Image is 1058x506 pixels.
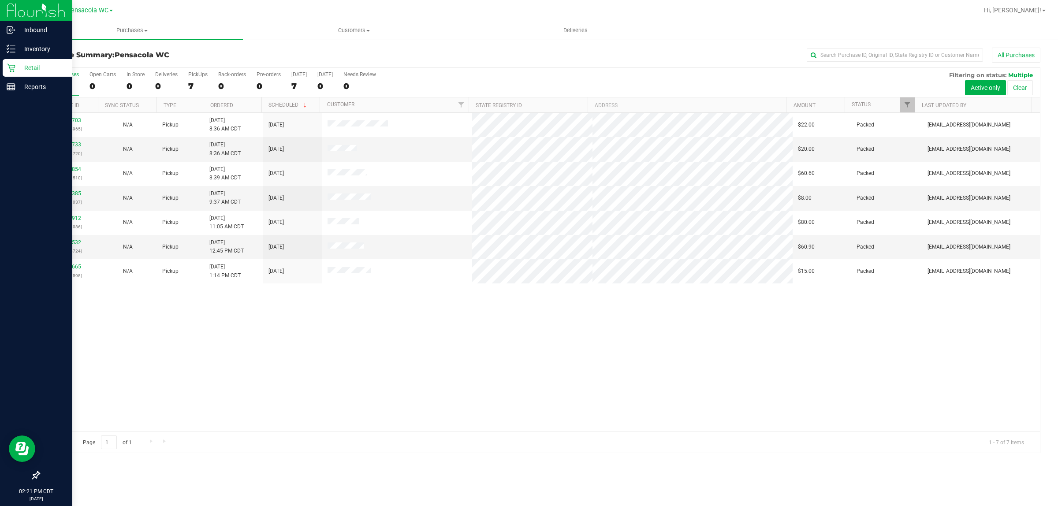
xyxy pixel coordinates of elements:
[162,243,179,251] span: Pickup
[476,102,522,108] a: State Registry ID
[852,101,871,108] a: Status
[123,145,133,153] button: N/A
[798,267,815,275] span: $15.00
[123,146,133,152] span: Not Applicable
[162,121,179,129] span: Pickup
[218,81,246,91] div: 0
[127,71,145,78] div: In Store
[857,243,874,251] span: Packed
[123,243,133,251] button: N/A
[857,194,874,202] span: Packed
[798,194,812,202] span: $8.00
[123,219,133,225] span: Not Applicable
[56,264,81,270] a: 11813665
[123,244,133,250] span: Not Applicable
[798,121,815,129] span: $22.00
[101,435,117,449] input: 1
[268,102,309,108] a: Scheduled
[56,141,81,148] a: 11811733
[268,145,284,153] span: [DATE]
[857,121,874,129] span: Packed
[188,71,208,78] div: PickUps
[15,25,68,35] p: Inbound
[928,169,1010,178] span: [EMAIL_ADDRESS][DOMAIN_NAME]
[7,26,15,34] inline-svg: Inbound
[268,121,284,129] span: [DATE]
[291,81,307,91] div: 7
[982,435,1031,449] span: 1 - 7 of 7 items
[56,239,81,246] a: 11813532
[21,26,243,34] span: Purchases
[162,169,179,178] span: Pickup
[56,166,81,172] a: 11811854
[343,81,376,91] div: 0
[4,495,68,502] p: [DATE]
[317,81,333,91] div: 0
[123,267,133,275] button: N/A
[209,263,241,279] span: [DATE] 1:14 PM CDT
[857,145,874,153] span: Packed
[268,267,284,275] span: [DATE]
[15,63,68,73] p: Retail
[7,63,15,72] inline-svg: Retail
[162,194,179,202] span: Pickup
[162,145,179,153] span: Pickup
[268,169,284,178] span: [DATE]
[965,80,1006,95] button: Active only
[454,97,469,112] a: Filter
[268,243,284,251] span: [DATE]
[209,165,241,182] span: [DATE] 8:39 AM CDT
[793,102,816,108] a: Amount
[984,7,1041,14] span: Hi, [PERSON_NAME]!
[123,170,133,176] span: Not Applicable
[798,243,815,251] span: $60.90
[257,71,281,78] div: Pre-orders
[123,195,133,201] span: Not Applicable
[268,218,284,227] span: [DATE]
[857,169,874,178] span: Packed
[155,71,178,78] div: Deliveries
[75,435,139,449] span: Page of 1
[209,238,244,255] span: [DATE] 12:45 PM CDT
[115,51,169,59] span: Pensacola WC
[127,81,145,91] div: 0
[7,45,15,53] inline-svg: Inventory
[465,21,686,40] a: Deliveries
[209,214,244,231] span: [DATE] 11:05 AM CDT
[928,194,1010,202] span: [EMAIL_ADDRESS][DOMAIN_NAME]
[123,122,133,128] span: Not Applicable
[123,194,133,202] button: N/A
[162,267,179,275] span: Pickup
[327,101,354,108] a: Customer
[807,48,983,62] input: Search Purchase ID, Original ID, State Registry ID or Customer Name...
[268,194,284,202] span: [DATE]
[588,97,786,113] th: Address
[56,117,81,123] a: 11811703
[928,121,1010,129] span: [EMAIL_ADDRESS][DOMAIN_NAME]
[56,190,81,197] a: 11812385
[928,267,1010,275] span: [EMAIL_ADDRESS][DOMAIN_NAME]
[243,21,465,40] a: Customers
[218,71,246,78] div: Back-orders
[123,121,133,129] button: N/A
[209,141,241,157] span: [DATE] 8:36 AM CDT
[857,218,874,227] span: Packed
[15,82,68,92] p: Reports
[15,44,68,54] p: Inventory
[9,435,35,462] iframe: Resource center
[155,81,178,91] div: 0
[798,218,815,227] span: $80.00
[123,169,133,178] button: N/A
[4,487,68,495] p: 02:21 PM CDT
[798,145,815,153] span: $20.00
[928,243,1010,251] span: [EMAIL_ADDRESS][DOMAIN_NAME]
[1008,71,1033,78] span: Multiple
[209,190,241,206] span: [DATE] 9:37 AM CDT
[39,51,373,59] h3: Purchase Summary:
[105,102,139,108] a: Sync Status
[343,71,376,78] div: Needs Review
[164,102,176,108] a: Type
[209,116,241,133] span: [DATE] 8:36 AM CDT
[798,169,815,178] span: $60.60
[257,81,281,91] div: 0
